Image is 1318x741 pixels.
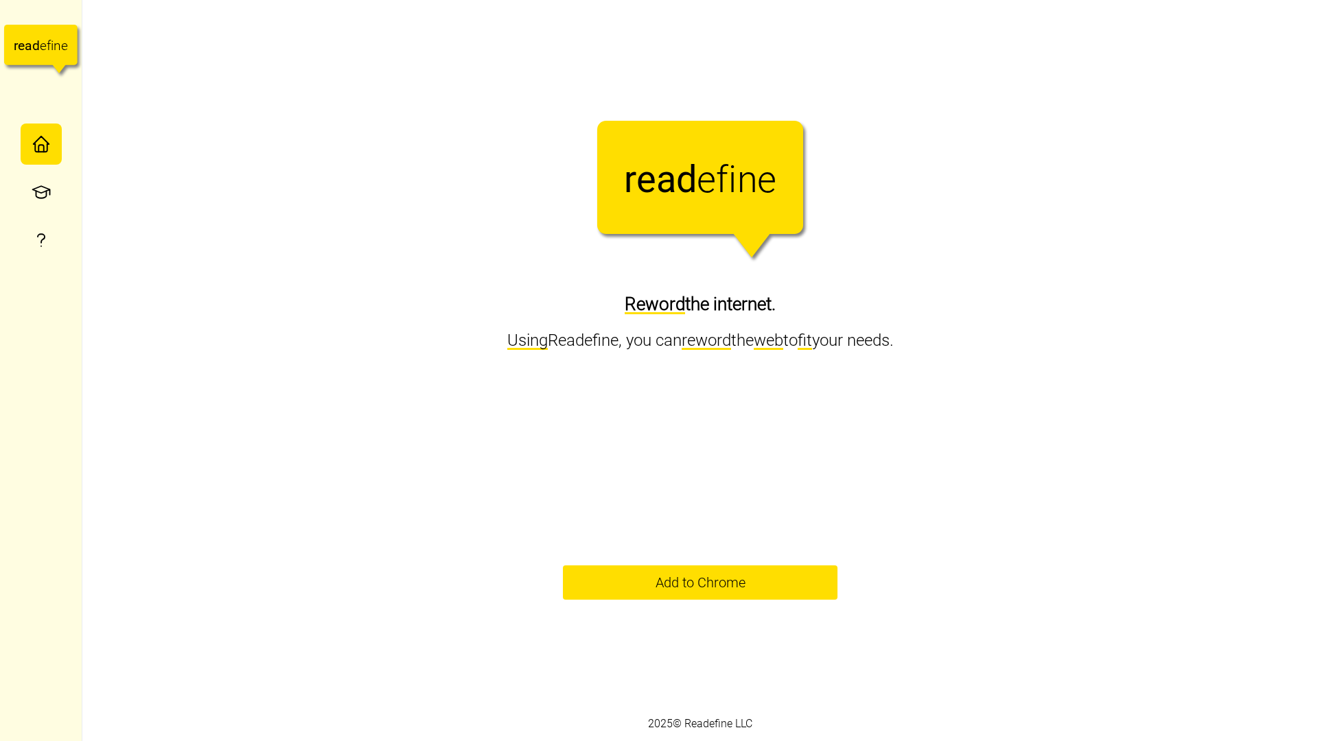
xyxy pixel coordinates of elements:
h2: the internet. [625,292,776,316]
a: Add to Chrome [563,565,837,600]
tspan: e [40,38,47,54]
tspan: a [25,38,32,54]
tspan: a [656,158,676,201]
span: Reword [625,294,685,314]
span: web [754,331,783,350]
tspan: d [32,38,40,54]
tspan: e [636,158,656,201]
tspan: e [18,38,25,54]
tspan: i [51,38,54,54]
tspan: i [728,158,737,201]
tspan: r [624,158,636,201]
tspan: e [757,158,776,201]
tspan: r [14,38,19,54]
span: Using [507,331,548,350]
span: Add to [656,576,694,589]
tspan: e [697,158,716,201]
tspan: n [54,38,62,54]
tspan: n [737,158,758,201]
tspan: f [47,38,51,54]
p: Readefine, you can the to your needs. [507,327,894,353]
span: reword [682,331,731,350]
tspan: d [676,158,697,201]
a: readefine [4,11,78,86]
tspan: e [61,38,68,54]
tspan: f [716,158,729,201]
div: 2025 © Readefine LLC [641,709,759,740]
span: Chrome [656,566,745,599]
span: fit [798,331,812,350]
